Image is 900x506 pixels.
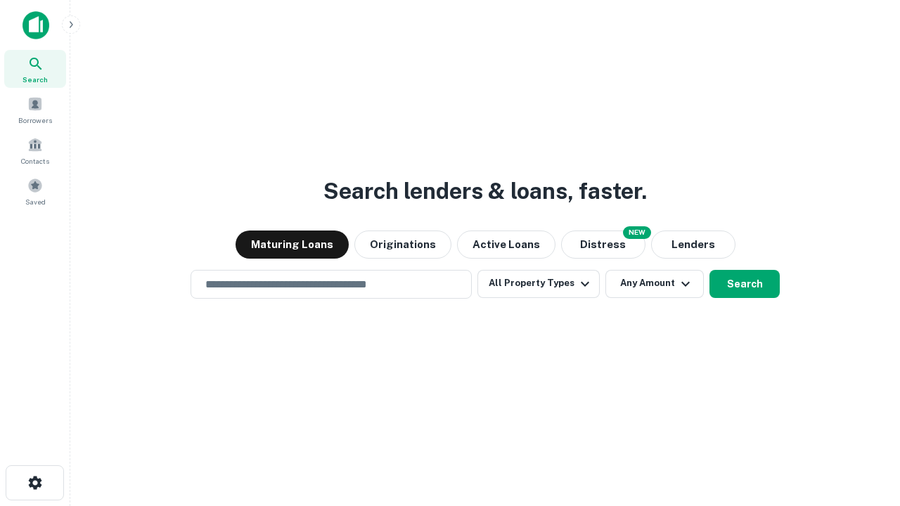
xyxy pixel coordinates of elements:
span: Borrowers [18,115,52,126]
a: Search [4,50,66,88]
button: Active Loans [457,231,555,259]
button: All Property Types [477,270,600,298]
span: Search [22,74,48,85]
button: Originations [354,231,451,259]
a: Contacts [4,131,66,169]
button: Search [709,270,780,298]
a: Saved [4,172,66,210]
iframe: Chat Widget [830,394,900,461]
span: Contacts [21,155,49,167]
h3: Search lenders & loans, faster. [323,174,647,208]
button: Search distressed loans with lien and other non-mortgage details. [561,231,645,259]
div: NEW [623,226,651,239]
button: Any Amount [605,270,704,298]
span: Saved [25,196,46,207]
a: Borrowers [4,91,66,129]
button: Maturing Loans [236,231,349,259]
img: capitalize-icon.png [22,11,49,39]
button: Lenders [651,231,735,259]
